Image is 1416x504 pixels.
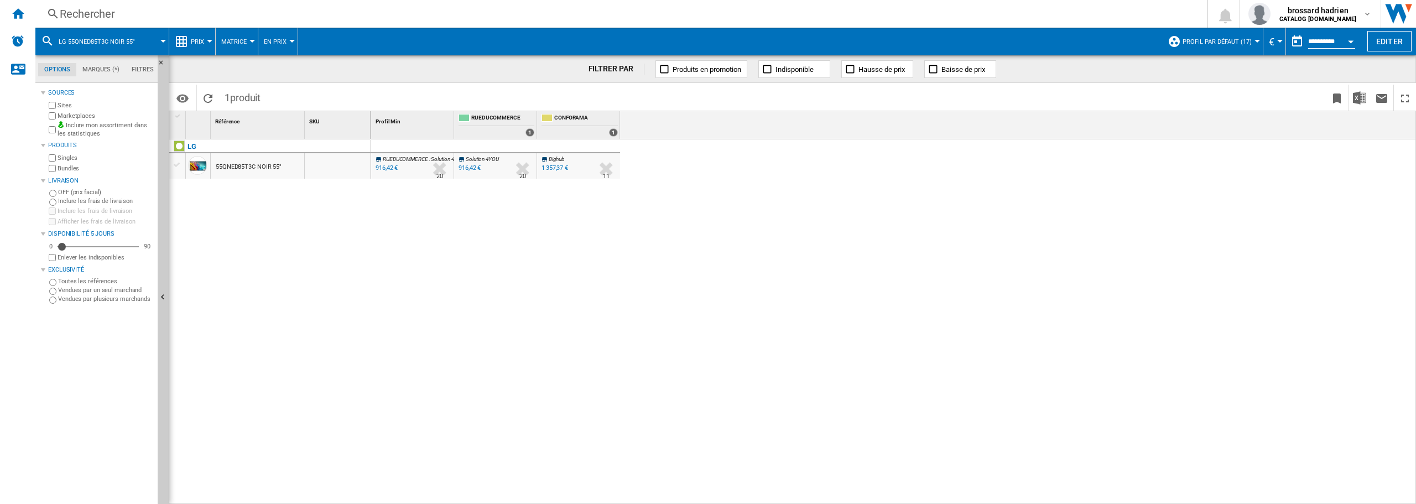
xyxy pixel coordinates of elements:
span: Profil par défaut (17) [1183,38,1252,45]
div: Sort None [373,111,454,128]
button: Hausse de prix [841,60,913,78]
input: OFF (prix facial) [49,190,56,197]
div: Prix [175,28,210,55]
md-menu: Currency [1263,28,1286,55]
label: Afficher les frais de livraison [58,217,153,226]
button: Editer [1367,31,1412,51]
input: Vendues par un seul marchand [49,288,56,295]
div: Délai de livraison : 11 jours [603,171,610,182]
div: Profil par défaut (17) [1168,28,1257,55]
input: Inclure mon assortiment dans les statistiques [49,123,56,137]
md-tab-item: Marques (*) [76,63,126,76]
input: Afficher les frais de livraison [49,254,56,261]
md-slider: Disponibilité [58,241,139,252]
button: Produits en promotion [655,60,747,78]
span: brossard hadrien [1279,5,1356,16]
div: FILTRER PAR [589,64,645,75]
div: Délai de livraison : 20 jours [436,171,443,182]
button: En Prix [264,28,292,55]
input: Inclure les frais de livraison [49,199,56,206]
input: Sites [49,102,56,109]
div: SKU Sort None [307,111,371,128]
div: Livraison [48,176,153,185]
span: SKU [309,118,320,124]
span: Hausse de prix [858,65,905,74]
img: excel-24x24.png [1353,91,1366,105]
label: Inclure les frais de livraison [58,207,153,215]
div: 1 offers sold by RUEDUCOMMERCE [525,128,534,137]
div: Produits [48,141,153,150]
button: Envoyer ce rapport par email [1371,85,1393,111]
label: Marketplaces [58,112,153,120]
label: Enlever les indisponibles [58,253,153,262]
span: LG 55QNED85T3C NOIR 55" [59,38,135,45]
div: RUEDUCOMMERCE 1 offers sold by RUEDUCOMMERCE [456,111,537,139]
button: Profil par défaut (17) [1183,28,1257,55]
span: RUEDUCOMMERCE [471,114,534,123]
div: Sort None [213,111,304,128]
div: Rechercher [60,6,1178,22]
b: CATALOG [DOMAIN_NAME] [1279,15,1356,23]
input: Afficher les frais de livraison [49,218,56,225]
span: Profil Min [376,118,400,124]
div: Délai de livraison : 20 jours [519,171,526,182]
div: 0 [46,242,55,251]
div: 55QNED85T3C NOIR 55" [216,154,282,180]
label: Sites [58,101,153,110]
button: Créer un favoris [1326,85,1348,111]
button: Indisponible [758,60,830,78]
input: Inclure les frais de livraison [49,207,56,215]
span: Matrice [221,38,247,45]
button: Baisse de prix [924,60,996,78]
span: Solution 4YOU [466,156,499,162]
button: Open calendar [1341,30,1361,50]
button: md-calendar [1286,30,1308,53]
input: Marketplaces [49,112,56,119]
input: Toutes les références [49,279,56,286]
div: Profil Min Sort None [373,111,454,128]
span: Baisse de prix [941,65,985,74]
div: Disponibilité 5 Jours [48,230,153,238]
label: Bundles [58,164,153,173]
div: 916,42 € [459,164,481,172]
img: mysite-bg-18x18.png [58,121,64,128]
span: Bighub [549,156,564,162]
div: Référence Sort None [213,111,304,128]
span: : Solution 4YOU [429,156,465,162]
input: Bundles [49,165,56,172]
button: LG 55QNED85T3C NOIR 55" [59,28,146,55]
button: € [1269,28,1280,55]
button: Masquer [158,55,171,75]
div: Sources [48,89,153,97]
label: Singles [58,154,153,162]
button: Recharger [197,85,219,111]
label: Inclure mon assortiment dans les statistiques [58,121,153,138]
span: 1 [219,85,266,108]
label: Vendues par un seul marchand [58,286,153,294]
div: 1 357,37 € [540,163,568,174]
div: 90 [141,242,153,251]
img: alerts-logo.svg [11,34,24,48]
button: Plein écran [1394,85,1416,111]
div: 1 offers sold by CONFORAMA [609,128,618,137]
md-tab-item: Filtres [126,63,160,76]
div: 1 357,37 € [542,164,568,172]
input: Vendues par plusieurs marchands [49,297,56,304]
span: Indisponible [775,65,814,74]
label: Toutes les références [58,277,153,285]
button: Matrice [221,28,252,55]
button: Télécharger au format Excel [1349,85,1371,111]
md-tab-item: Options [38,63,76,76]
div: LG 55QNED85T3C NOIR 55" [41,28,163,55]
span: Prix [191,38,204,45]
div: Sort None [188,111,210,128]
span: RUEDUCOMMERCE [383,156,428,162]
label: OFF (prix facial) [58,188,153,196]
div: Mise à jour : jeudi 28 août 2025 15:55 [374,163,398,174]
input: Singles [49,154,56,162]
span: Produits en promotion [673,65,741,74]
